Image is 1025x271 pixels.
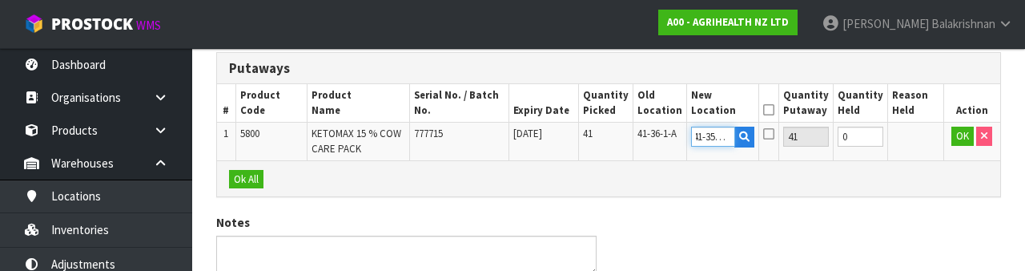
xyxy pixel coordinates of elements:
[838,127,883,147] input: Held
[223,127,228,140] span: 1
[509,84,578,122] th: Expiry Date
[779,84,834,122] th: Quantity Putaway
[951,127,974,146] button: OK
[658,10,798,35] a: A00 - AGRIHEALTH NZ LTD
[783,127,829,147] input: Putaway
[216,214,250,231] label: Notes
[888,84,943,122] th: Reason Held
[414,127,443,140] span: 777715
[578,84,633,122] th: Quantity Picked
[229,61,988,76] h3: Putaways
[513,127,542,140] span: [DATE]
[51,14,133,34] span: ProStock
[943,84,1000,122] th: Action
[583,127,593,140] span: 41
[307,84,410,122] th: Product Name
[217,84,235,122] th: #
[235,84,307,122] th: Product Code
[136,18,161,33] small: WMS
[637,127,677,140] span: 41-36-1-A
[312,127,401,155] span: KETOMAX 15 % COW CARE PACK
[691,127,736,147] input: Location Code
[842,16,929,31] span: [PERSON_NAME]
[24,14,44,34] img: cube-alt.png
[834,84,888,122] th: Quantity Held
[240,127,259,140] span: 5800
[633,84,686,122] th: Old Location
[409,84,508,122] th: Serial No. / Batch No.
[229,170,263,189] button: Ok All
[931,16,995,31] span: Balakrishnan
[686,84,759,122] th: New Location
[667,15,789,29] strong: A00 - AGRIHEALTH NZ LTD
